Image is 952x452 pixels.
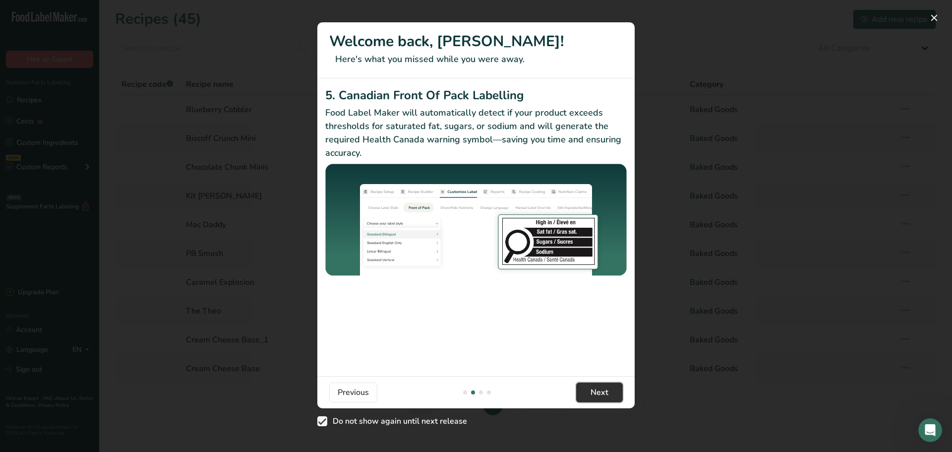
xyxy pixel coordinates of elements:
[338,387,369,398] span: Previous
[329,53,623,66] p: Here's what you missed while you were away.
[918,418,942,442] iframe: Intercom live chat
[576,383,623,402] button: Next
[329,30,623,53] h1: Welcome back, [PERSON_NAME]!
[329,383,377,402] button: Previous
[327,416,467,426] span: Do not show again until next release
[325,164,627,277] img: Canadian Front Of Pack Labelling
[325,106,627,160] p: Food Label Maker will automatically detect if your product exceeds thresholds for saturated fat, ...
[591,387,608,398] span: Next
[325,86,627,104] h2: 5. Canadian Front Of Pack Labelling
